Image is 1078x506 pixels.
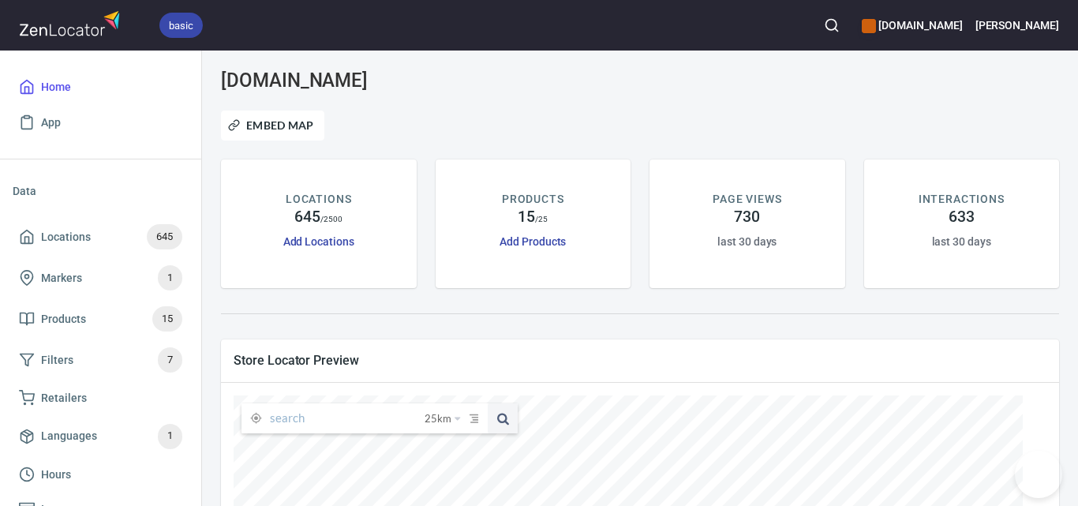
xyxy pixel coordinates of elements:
h6: [PERSON_NAME] [975,17,1059,34]
div: basic [159,13,203,38]
a: Hours [13,457,189,493]
h4: 730 [734,208,760,227]
button: Embed Map [221,111,324,141]
span: basic [159,17,203,34]
h4: 633 [949,208,975,227]
span: Hours [41,465,71,485]
img: zenlocator [19,6,125,40]
span: Languages [41,426,97,446]
p: LOCATIONS [286,191,351,208]
span: 645 [147,228,182,246]
a: Languages1 [13,416,189,457]
p: / 2500 [320,213,343,225]
span: 25 km [425,403,451,433]
h6: last 30 days [717,233,777,250]
p: / 25 [535,213,548,225]
a: Retailers [13,380,189,416]
p: INTERACTIONS [919,191,1005,208]
span: 1 [158,269,182,287]
a: Products15 [13,298,189,339]
h4: 15 [518,208,535,227]
span: App [41,113,61,133]
button: color-CE600E [862,19,876,33]
iframe: Help Scout Beacon - Open [1015,451,1062,498]
span: Locations [41,227,91,247]
a: Filters7 [13,339,189,380]
span: 7 [158,351,182,369]
span: 1 [158,427,182,445]
a: Locations645 [13,216,189,257]
span: Retailers [41,388,87,408]
span: Embed Map [231,116,314,135]
a: Home [13,69,189,105]
p: PAGE VIEWS [713,191,781,208]
button: [PERSON_NAME] [975,8,1059,43]
h6: [DOMAIN_NAME] [862,17,962,34]
span: Products [41,309,86,329]
li: Data [13,172,189,210]
p: PRODUCTS [502,191,564,208]
span: Markers [41,268,82,288]
h6: last 30 days [932,233,991,250]
h3: [DOMAIN_NAME] [221,69,488,92]
span: Home [41,77,71,97]
input: search [270,403,425,433]
span: 15 [152,310,182,328]
a: Add Locations [283,235,354,248]
a: Add Products [500,235,566,248]
h4: 645 [294,208,320,227]
div: Manage your apps [862,8,962,43]
span: Store Locator Preview [234,352,1046,369]
span: Filters [41,350,73,370]
a: App [13,105,189,141]
button: Search [814,8,849,43]
a: Markers1 [13,257,189,298]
